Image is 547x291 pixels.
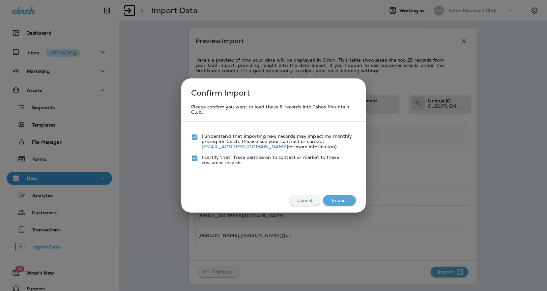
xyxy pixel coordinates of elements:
[191,104,356,115] p: Please confirm you want to load these 8 records into Tahoe Mountain Club.
[295,195,315,206] p: Cancel
[202,155,356,165] p: I certify that I have permission to contact or market to these customer records
[202,133,356,149] p: I understand that importing new records may impact my monthly pricing for Cinch. (Please see your...
[323,195,356,206] button: Import
[289,195,320,206] button: Cancel
[202,144,288,150] a: [EMAIL_ADDRESS][DOMAIN_NAME]
[188,85,250,101] p: Confirm Import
